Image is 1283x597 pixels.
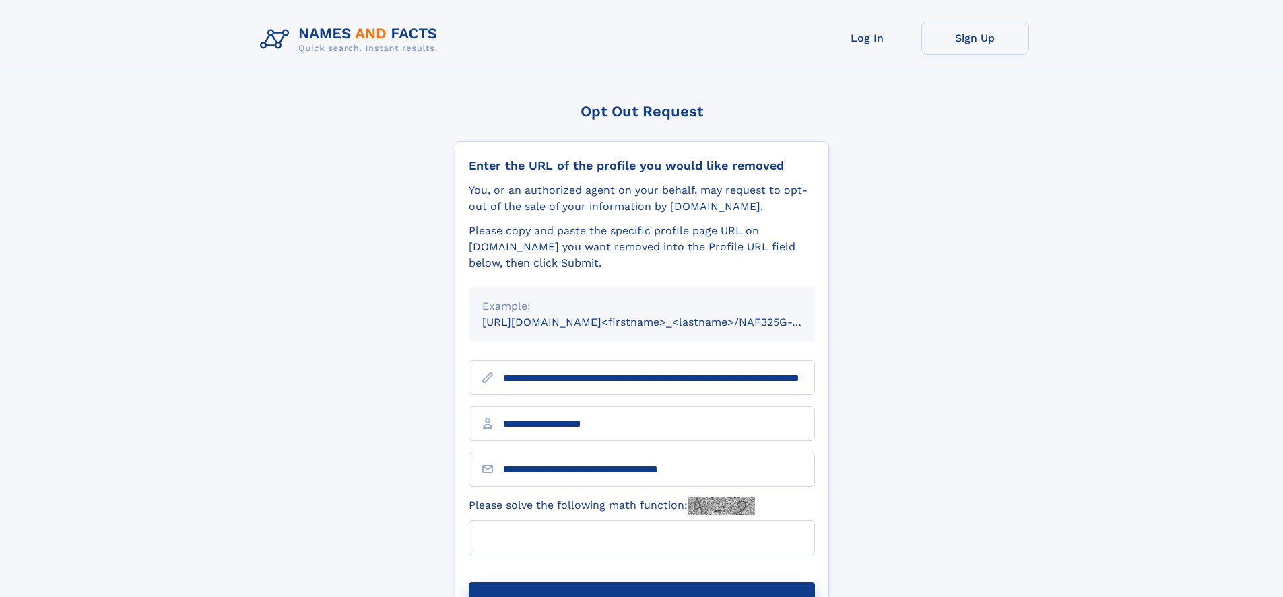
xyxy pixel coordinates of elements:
div: You, or an authorized agent on your behalf, may request to opt-out of the sale of your informatio... [469,182,815,215]
img: Logo Names and Facts [255,22,449,58]
a: Sign Up [921,22,1029,55]
div: Enter the URL of the profile you would like removed [469,158,815,173]
div: Opt Out Request [455,103,829,120]
small: [URL][DOMAIN_NAME]<firstname>_<lastname>/NAF325G-xxxxxxxx [482,316,841,328]
div: Please copy and paste the specific profile page URL on [DOMAIN_NAME] you want removed into the Pr... [469,223,815,271]
a: Log In [814,22,921,55]
label: Please solve the following math function: [469,497,755,515]
div: Example: [482,298,801,314]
